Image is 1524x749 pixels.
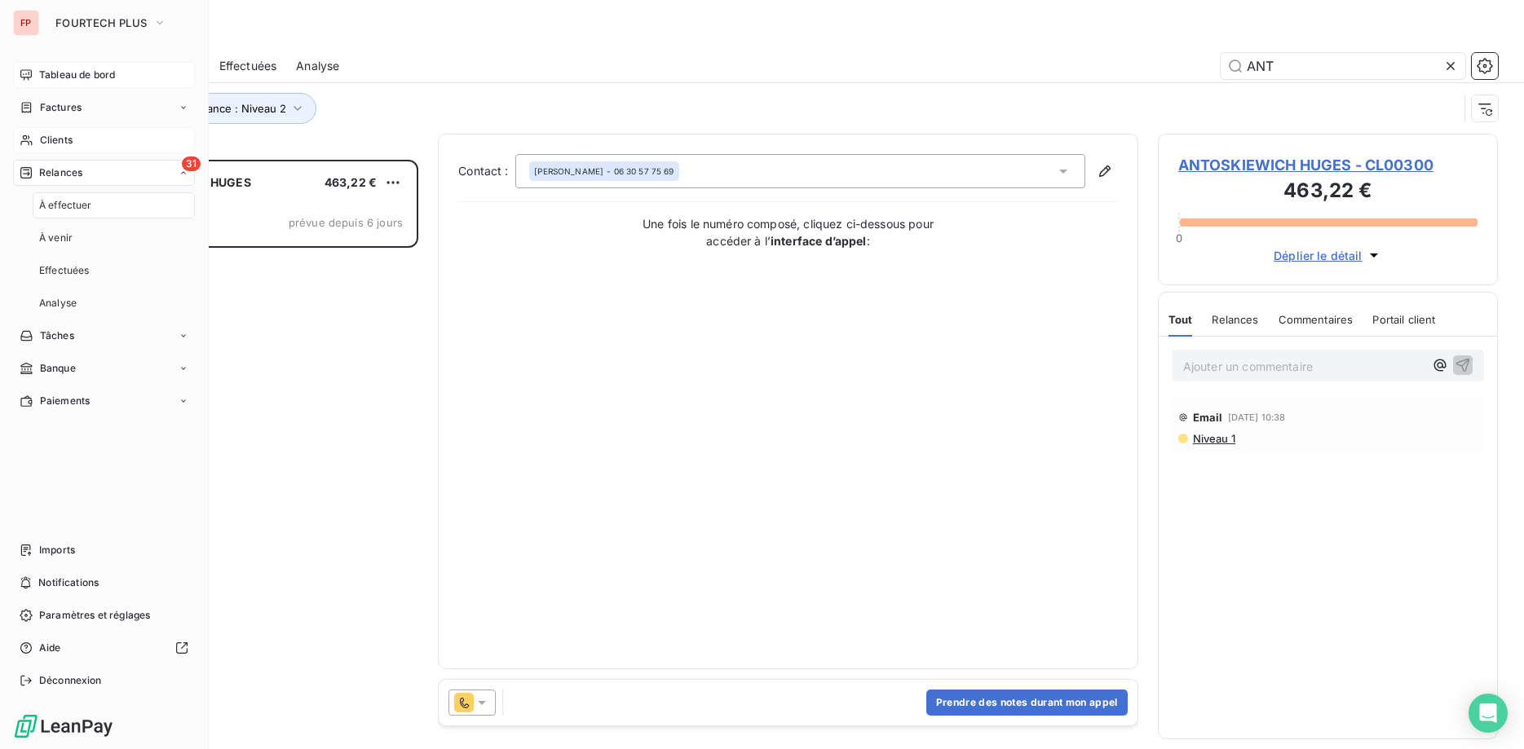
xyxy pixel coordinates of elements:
span: Tâches [40,328,74,343]
span: 463,22 € [325,175,377,189]
span: [PERSON_NAME] [534,165,603,177]
span: [DATE] 10:38 [1228,412,1286,422]
span: Analyse [39,296,77,311]
h3: 463,22 € [1178,176,1478,209]
span: prévue depuis 6 jours [289,216,403,229]
div: Open Intercom Messenger [1469,694,1508,733]
span: Paiements [40,394,90,408]
button: Niveau de relance : Niveau 2 [116,93,316,124]
span: Analyse [296,58,339,74]
span: ANTOSKIEWICH HUGES - CL00300 [1178,154,1478,176]
span: Tout [1168,313,1193,326]
span: 0 [1176,231,1182,245]
span: Effectuées [219,58,277,74]
span: Imports [39,543,75,557]
div: grid [78,160,418,749]
span: Notifications [38,575,99,590]
img: Logo LeanPay [13,713,114,739]
div: FP [13,10,39,36]
span: Paramètres et réglages [39,608,150,623]
span: FOURTECH PLUS [55,16,147,29]
span: Relances [39,165,82,180]
span: Déconnexion [39,673,102,688]
span: Aide [39,641,61,655]
span: À effectuer [39,198,92,213]
span: À venir [39,231,73,245]
span: Relances [1212,313,1258,326]
input: Rechercher [1221,53,1465,79]
button: Prendre des notes durant mon appel [926,690,1128,716]
span: Niveau 1 [1191,432,1235,445]
p: Une fois le numéro composé, cliquez ci-dessous pour accéder à l’ : [625,215,952,249]
span: Portail client [1372,313,1435,326]
span: Effectuées [39,263,90,278]
span: Banque [40,361,76,376]
span: Tableau de bord [39,68,115,82]
span: Email [1193,411,1223,424]
span: Factures [40,100,82,115]
span: Niveau de relance : Niveau 2 [139,102,286,115]
button: Déplier le détail [1269,246,1387,265]
span: Déplier le détail [1274,247,1363,264]
label: Contact : [458,163,515,179]
a: Aide [13,635,195,661]
strong: interface d’appel [771,234,867,248]
div: - 06 30 57 75 69 [534,165,674,177]
span: Commentaires [1279,313,1354,326]
span: 31 [182,156,201,171]
span: Clients [40,133,73,148]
